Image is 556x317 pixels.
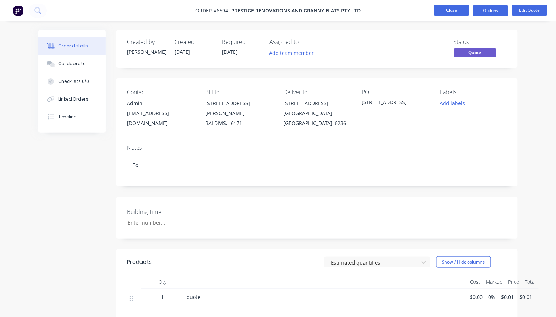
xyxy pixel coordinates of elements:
label: Building Time [127,208,216,216]
div: Created by [127,39,166,45]
span: [DATE] [222,49,238,55]
div: Admin [127,98,194,108]
div: Contact [127,89,194,96]
button: Add labels [436,98,469,108]
div: [STREET_ADDRESS] [284,98,351,108]
span: $0.00 [470,293,483,301]
span: $0.01 [501,293,514,301]
div: Assigned to [269,39,340,45]
span: Quote [454,48,496,57]
div: [PERSON_NAME] [127,48,166,56]
span: $0.01 [520,293,533,301]
div: [STREET_ADDRESS] [362,98,429,108]
div: [EMAIL_ADDRESS][DOMAIN_NAME] [127,108,194,128]
div: BALDIVIS, , 6171 [205,118,272,128]
span: 0% [489,293,496,301]
div: Linked Orders [58,96,89,102]
span: 1 [161,293,164,301]
span: Order #6594 - [195,7,231,14]
button: Order details [38,37,106,55]
div: Deliver to [284,89,351,96]
button: Linked Orders [38,90,106,108]
button: Edit Quote [512,5,547,16]
div: [STREET_ADDRESS][GEOGRAPHIC_DATA], [GEOGRAPHIC_DATA], 6236 [284,98,351,128]
button: Collaborate [38,55,106,73]
div: Status [454,39,507,45]
div: [GEOGRAPHIC_DATA], [GEOGRAPHIC_DATA], 6236 [284,108,351,128]
div: Cost [467,275,483,289]
button: Add team member [269,48,318,58]
div: Created [174,39,213,45]
div: Notes [127,145,507,151]
input: Enter number... [122,217,216,228]
span: [DATE] [174,49,190,55]
div: Price [506,275,522,289]
div: PO [362,89,429,96]
img: Factory [13,5,23,16]
div: Required [222,39,261,45]
span: quote [187,294,200,300]
div: Products [127,258,152,266]
button: Timeline [38,108,106,126]
button: Options [473,5,508,16]
button: Close [434,5,469,16]
div: Tei [127,154,507,176]
div: Collaborate [58,61,86,67]
div: Bill to [205,89,272,96]
div: Total [522,275,539,289]
div: Order details [58,43,88,49]
div: [STREET_ADDRESS][PERSON_NAME]BALDIVIS, , 6171 [205,98,272,128]
div: Checklists 0/0 [58,78,89,85]
a: Prestige Renovations and Granny Flats PTY LTD [231,7,361,14]
button: Checklists 0/0 [38,73,106,90]
div: Timeline [58,114,77,120]
div: Qty [141,275,184,289]
div: Labels [440,89,507,96]
div: Admin[EMAIL_ADDRESS][DOMAIN_NAME] [127,98,194,128]
button: Add team member [266,48,318,58]
button: Show / Hide columns [436,256,491,268]
div: Markup [483,275,506,289]
div: [STREET_ADDRESS][PERSON_NAME] [205,98,272,118]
